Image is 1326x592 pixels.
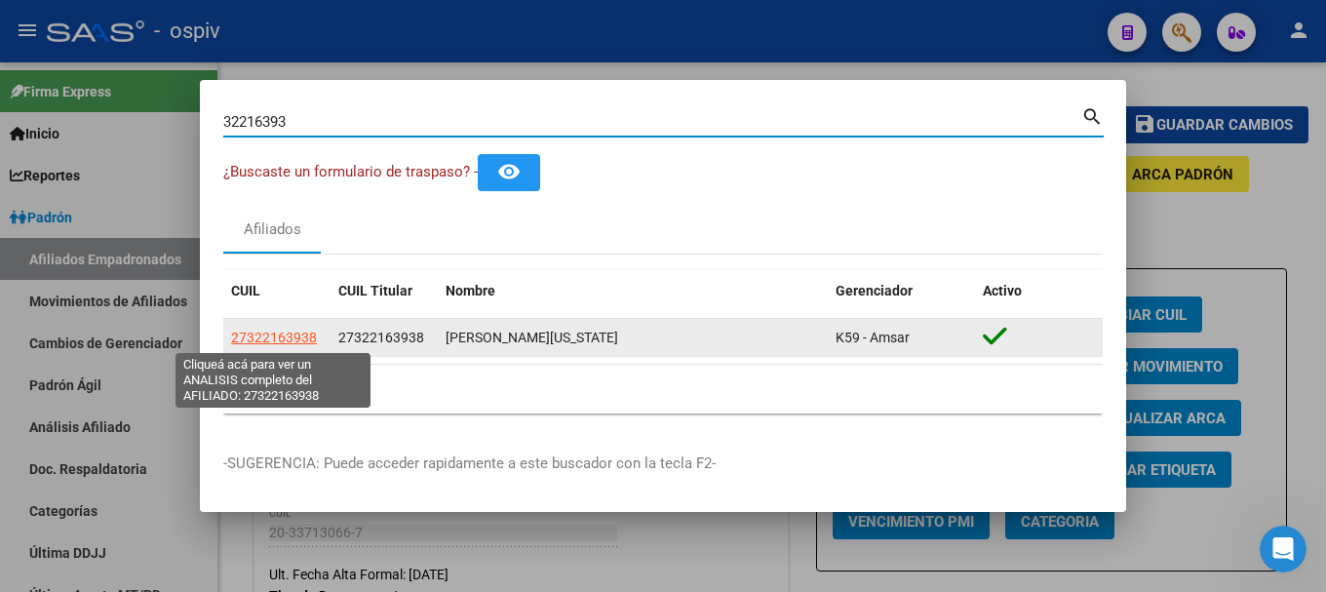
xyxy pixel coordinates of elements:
[836,330,910,345] span: K59 - Amsar
[975,270,1103,312] datatable-header-cell: Activo
[1081,103,1104,127] mat-icon: search
[223,270,331,312] datatable-header-cell: CUIL
[223,365,1103,414] div: 1 total
[331,270,438,312] datatable-header-cell: CUIL Titular
[231,330,317,345] span: 27322163938
[223,163,478,180] span: ¿Buscaste un formulario de traspaso? -
[223,453,1103,475] p: -SUGERENCIA: Puede acceder rapidamente a este buscador con la tecla F2-
[497,160,521,183] mat-icon: remove_red_eye
[836,283,913,298] span: Gerenciador
[244,218,301,241] div: Afiliados
[446,283,495,298] span: Nombre
[446,327,820,349] div: [PERSON_NAME][US_STATE]
[338,283,412,298] span: CUIL Titular
[1260,526,1306,572] iframe: Intercom live chat
[828,270,975,312] datatable-header-cell: Gerenciador
[338,330,424,345] span: 27322163938
[983,283,1022,298] span: Activo
[438,270,828,312] datatable-header-cell: Nombre
[231,283,260,298] span: CUIL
